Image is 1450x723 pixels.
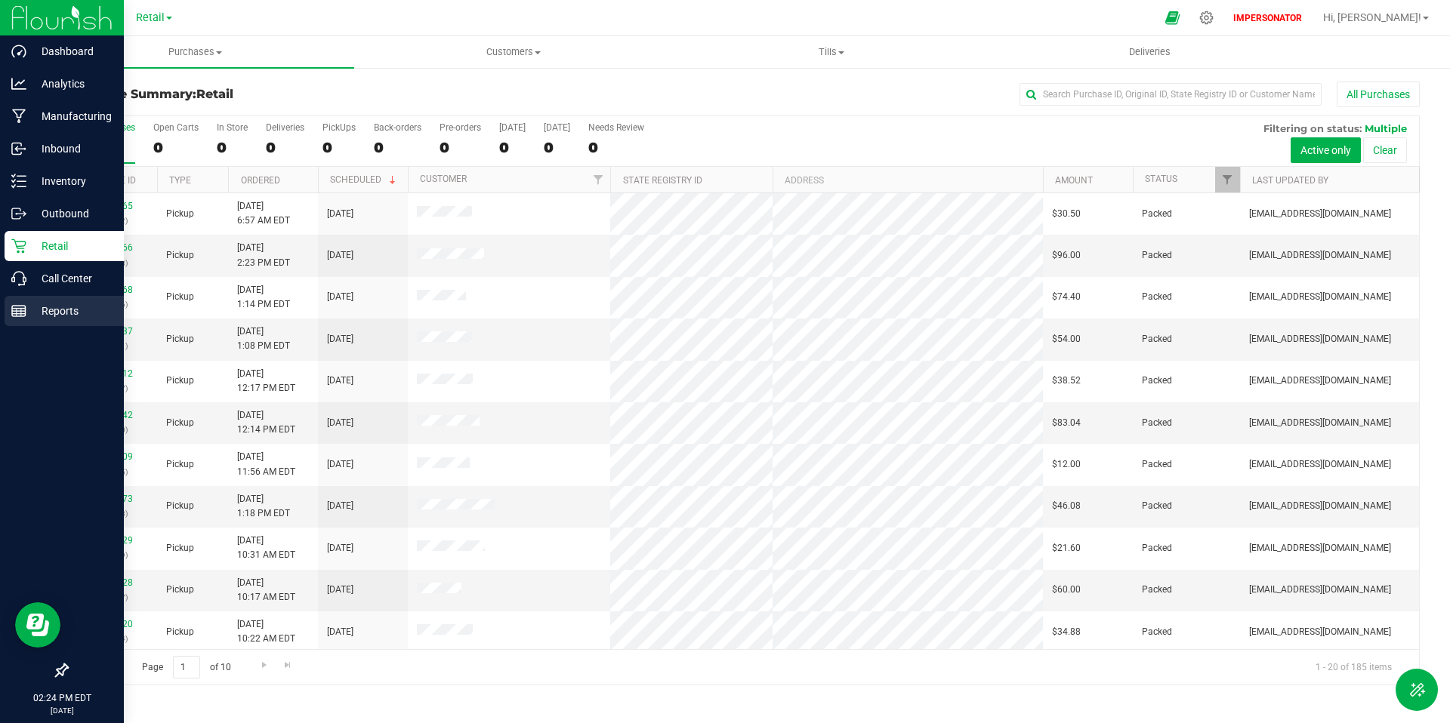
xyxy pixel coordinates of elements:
[327,207,353,221] span: [DATE]
[266,122,304,133] div: Deliveries
[11,174,26,189] inline-svg: Inventory
[327,332,353,346] span: [DATE]
[11,238,26,254] inline-svg: Retail
[166,499,194,513] span: Pickup
[1249,457,1391,472] span: [EMAIL_ADDRESS][DOMAIN_NAME]
[166,416,194,430] span: Pickup
[1142,248,1172,263] span: Packed
[1215,167,1240,192] a: Filter
[327,248,353,263] span: [DATE]
[26,205,117,223] p: Outbound
[1249,416,1391,430] span: [EMAIL_ADDRESS][DOMAIN_NAME]
[26,302,117,320] p: Reports
[1052,416,1081,430] span: $83.04
[153,122,199,133] div: Open Carts
[237,576,295,605] span: [DATE] 10:17 AM EDT
[266,139,304,156] div: 0
[585,167,610,192] a: Filter
[166,207,194,221] span: Pickup
[1249,625,1391,639] span: [EMAIL_ADDRESS][DOMAIN_NAME]
[26,140,117,158] p: Inbound
[1142,332,1172,346] span: Packed
[26,172,117,190] p: Inventory
[374,122,421,133] div: Back-orders
[11,271,26,286] inline-svg: Call Center
[1142,290,1172,304] span: Packed
[440,139,481,156] div: 0
[327,499,353,513] span: [DATE]
[1052,207,1081,221] span: $30.50
[166,583,194,597] span: Pickup
[1145,174,1177,184] a: Status
[330,174,399,185] a: Scheduled
[253,656,275,676] a: Go to the next page
[66,88,517,101] h3: Purchase Summary:
[327,374,353,388] span: [DATE]
[237,199,290,228] span: [DATE] 6:57 AM EDT
[355,45,671,59] span: Customers
[26,269,117,288] p: Call Center
[1142,583,1172,597] span: Packed
[1052,290,1081,304] span: $74.40
[166,290,194,304] span: Pickup
[36,36,354,68] a: Purchases
[11,303,26,318] inline-svg: Reports
[1363,137,1407,163] button: Clear
[1197,11,1216,25] div: Manage settings
[217,122,248,133] div: In Store
[7,691,117,705] p: 02:24 PM EDT
[1396,669,1438,711] button: Toggle Menu
[1142,207,1172,221] span: Packed
[1155,3,1189,32] span: Open Ecommerce Menu
[1249,290,1391,304] span: [EMAIL_ADDRESS][DOMAIN_NAME]
[327,541,353,555] span: [DATE]
[1252,175,1328,186] a: Last Updated By
[499,139,526,156] div: 0
[1142,457,1172,472] span: Packed
[1052,499,1081,513] span: $46.08
[1227,11,1308,25] p: IMPERSONATOR
[1052,374,1081,388] span: $38.52
[327,457,353,472] span: [DATE]
[327,625,353,639] span: [DATE]
[196,87,233,101] span: Retail
[420,174,467,184] a: Customer
[327,583,353,597] span: [DATE]
[237,283,290,312] span: [DATE] 1:14 PM EDT
[173,656,200,679] input: 1
[26,107,117,125] p: Manufacturing
[166,541,194,555] span: Pickup
[1323,11,1421,23] span: Hi, [PERSON_NAME]!
[623,175,702,186] a: State Registry ID
[237,492,290,521] span: [DATE] 1:18 PM EDT
[241,175,280,186] a: Ordered
[11,109,26,124] inline-svg: Manufacturing
[327,290,353,304] span: [DATE]
[991,36,1309,68] a: Deliveries
[237,450,295,478] span: [DATE] 11:56 AM EDT
[1142,416,1172,430] span: Packed
[153,139,199,156] div: 0
[11,141,26,156] inline-svg: Inbound
[166,374,194,388] span: Pickup
[237,325,290,353] span: [DATE] 1:08 PM EDT
[1263,122,1362,134] span: Filtering on status:
[1249,332,1391,346] span: [EMAIL_ADDRESS][DOMAIN_NAME]
[327,416,353,430] span: [DATE]
[1052,457,1081,472] span: $12.00
[1142,625,1172,639] span: Packed
[129,656,243,679] span: Page of 10
[544,139,570,156] div: 0
[499,122,526,133] div: [DATE]
[773,167,1043,193] th: Address
[1142,499,1172,513] span: Packed
[136,11,165,24] span: Retail
[26,237,117,255] p: Retail
[1249,541,1391,555] span: [EMAIL_ADDRESS][DOMAIN_NAME]
[15,602,60,648] iframe: Resource center
[1291,137,1361,163] button: Active only
[26,42,117,60] p: Dashboard
[673,45,989,59] span: Tills
[544,122,570,133] div: [DATE]
[1365,122,1407,134] span: Multiple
